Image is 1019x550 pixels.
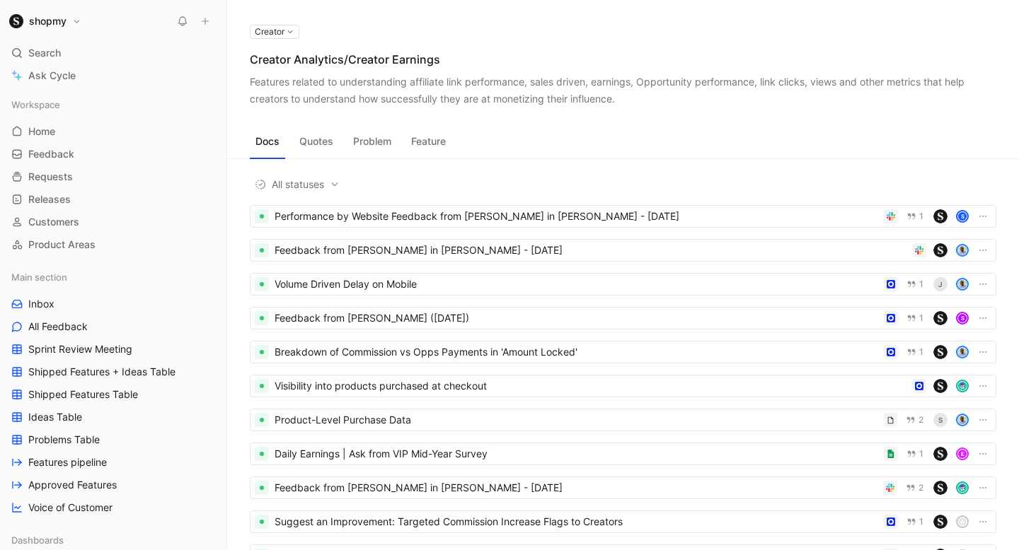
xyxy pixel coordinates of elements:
[28,478,117,492] span: Approved Features
[904,344,926,360] button: 1
[6,361,221,382] a: Shipped Features + Ideas Table
[6,406,221,428] a: Ideas Table
[294,130,339,153] button: Quotes
[275,208,878,225] div: Performance by Website Feedback from [PERSON_NAME] in [PERSON_NAME] - [DATE]
[6,94,221,115] div: Workspace
[6,384,221,405] a: Shipped Features Table
[28,410,82,424] span: Ideas Table
[6,211,221,233] a: Customers
[28,320,88,334] span: All Feedback
[957,517,967,527] div: A
[28,45,61,62] span: Search
[11,98,60,112] span: Workspace
[957,313,967,323] div: S
[28,387,138,402] span: Shipped Features Table
[904,276,926,292] button: 1
[6,42,221,64] div: Search
[250,375,996,397] a: Visibility into products purchased at checkoutavatar
[28,124,55,139] span: Home
[6,267,221,518] div: Main sectionInboxAll FeedbackSprint Review MeetingShipped Features + Ideas TableShipped Features ...
[957,449,967,459] div: E
[275,310,878,327] div: Feedback from [PERSON_NAME] ([DATE])
[904,514,926,529] button: 1
[250,175,345,194] button: All statuses
[919,517,923,526] span: 1
[405,130,451,153] button: Feature
[275,276,878,293] div: Volume Driven Delay on Mobile
[250,341,996,363] a: Breakdown of Commission vs Opps Payments in 'Amount Locked'1avatar
[933,413,948,427] div: S
[28,147,74,161] span: Feedback
[250,443,996,465] a: Daily Earnings | Ask from VIP Mid-Year Survey1E
[6,293,221,315] a: Inbox
[904,446,926,462] button: 1
[28,342,132,356] span: Sprint Review Meeting
[957,211,967,221] div: S
[275,344,878,361] div: Breakdown of Commission vs Opps Payments in 'Amount Locked'
[11,533,64,547] span: Dashboards
[957,415,967,425] img: avatar
[9,14,23,28] img: shopmy
[957,347,967,357] img: avatar
[275,242,906,259] div: Feedback from [PERSON_NAME] in [PERSON_NAME] - [DATE]
[275,479,877,496] div: Feedback from [PERSON_NAME] in [PERSON_NAME] - [DATE]
[903,480,926,496] button: 2
[250,307,996,329] a: Feedback from [PERSON_NAME] ([DATE])1S
[919,450,923,458] span: 1
[933,209,948,223] img: a7f3d325-7d2d-4a4e-b08d-43a94bef99df.png
[933,243,948,257] img: a7f3d325-7d2d-4a4e-b08d-43a94bef99df.png
[275,513,878,530] div: Suggest an Improvement: Targeted Commission Increase Flags to Creators
[250,25,299,39] button: Creator
[28,455,107,469] span: Features pipeline
[250,409,996,431] a: Product-Level Purchase Data2Savatar
[957,483,967,493] img: avatar
[6,497,221,518] a: Voice of Customer
[28,215,79,229] span: Customers
[275,445,878,462] div: Daily Earnings | Ask from VIP Mid-Year Survey
[919,280,923,288] span: 1
[6,144,221,165] a: Feedback
[28,501,113,515] span: Voice of Customer
[933,481,948,495] img: shopmyshelf.us
[6,166,221,187] a: Requests
[933,447,948,461] img: a7f3d325-7d2d-4a4e-b08d-43a94bef99df.png
[6,429,221,450] a: Problems Table
[6,452,221,473] a: Features pipeline
[919,484,923,492] span: 2
[255,176,340,193] span: All statuses
[957,381,967,391] img: avatar
[28,192,71,206] span: Releases
[903,412,926,428] button: 2
[250,205,996,228] a: Performance by Website Feedback from [PERSON_NAME] in [PERSON_NAME] - [DATE]1S
[6,316,221,337] a: All Feedback
[250,130,285,153] button: Docs
[250,51,996,68] div: Creator Analytics/Creator Earnings
[250,239,996,262] a: Feedback from [PERSON_NAME] in [PERSON_NAME] - [DATE]avatar
[28,433,100,447] span: Problems Table
[933,277,948,291] div: J
[6,339,221,360] a: Sprint Review Meeting
[6,474,221,496] a: Approved Features
[250,273,996,296] a: Volume Driven Delay on Mobile1Javatar
[250,476,996,499] a: Feedback from [PERSON_NAME] in [PERSON_NAME] - [DATE]2avatar
[6,11,85,31] button: shopmyshopmy
[28,365,175,379] span: Shipped Features + Ideas Table
[933,345,948,359] img: a7f3d325-7d2d-4a4e-b08d-43a94bef99df.png
[347,130,397,153] button: Problem
[28,170,73,184] span: Requests
[957,279,967,289] img: avatar
[957,245,967,255] img: avatar
[6,65,221,86] a: Ask Cycle
[904,209,926,224] button: 1
[919,348,923,356] span: 1
[6,121,221,142] a: Home
[6,234,221,255] a: Product Areas
[933,515,948,529] img: a7f3d325-7d2d-4a4e-b08d-43a94bef99df.png
[28,67,76,84] span: Ask Cycle
[933,379,948,393] img: a7f3d325-7d2d-4a4e-b08d-43a94bef99df.png
[28,297,54,311] span: Inbox
[933,311,948,325] img: a7f3d325-7d2d-4a4e-b08d-43a94bef99df.png
[919,314,923,322] span: 1
[28,238,96,252] span: Product Areas
[275,378,906,394] div: Visibility into products purchased at checkout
